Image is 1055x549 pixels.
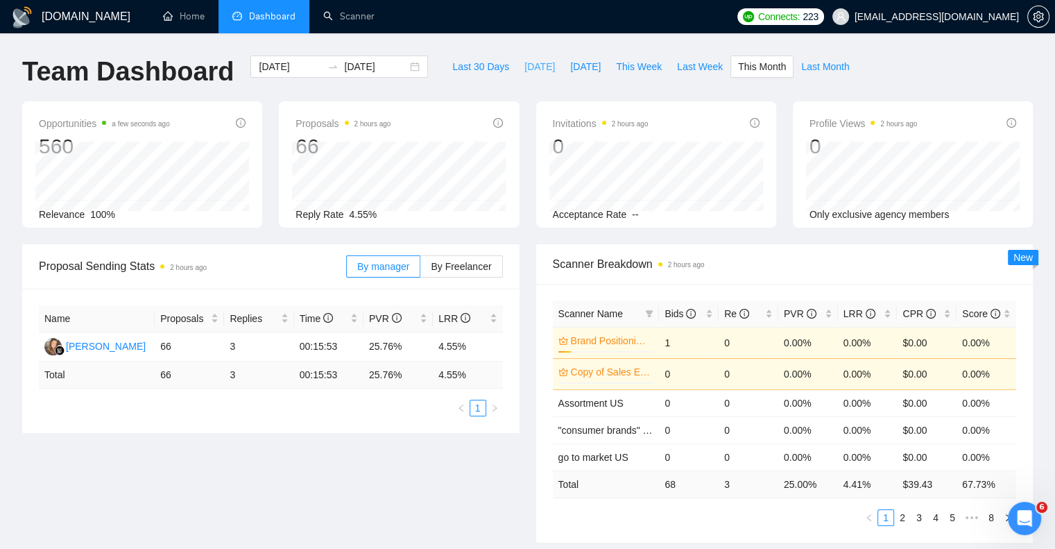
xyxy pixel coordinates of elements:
[558,398,624,409] span: Assortment US
[300,313,333,324] span: Time
[801,59,849,74] span: Last Month
[927,509,944,526] li: 4
[363,362,433,389] td: 25.76 %
[961,509,983,526] li: Next 5 Pages
[836,12,846,22] span: user
[897,389,957,416] td: $0.00
[632,209,638,220] span: --
[224,362,293,389] td: 3
[461,313,470,323] span: info-circle
[612,120,649,128] time: 2 hours ago
[571,333,651,348] a: Brand Positioning US
[957,389,1016,416] td: 0.00%
[664,308,696,319] span: Bids
[1027,11,1049,22] a: setting
[957,416,1016,444] td: 0.00%
[668,261,705,269] time: 2 hours ago
[784,308,816,319] span: PVR
[897,471,957,498] td: $ 39.43
[453,400,470,416] button: left
[778,389,838,416] td: 0.00%
[962,308,1000,319] span: Score
[392,313,402,323] span: info-circle
[354,120,391,128] time: 2 hours ago
[44,338,62,355] img: NK
[865,514,873,522] span: left
[558,308,623,319] span: Scanner Name
[1028,11,1049,22] span: setting
[880,120,917,128] time: 2 hours ago
[724,308,749,319] span: Re
[563,56,608,78] button: [DATE]
[794,56,857,78] button: Last Month
[163,10,205,22] a: homeHome
[363,332,433,362] td: 25.76%
[616,59,662,74] span: This Week
[778,358,838,389] td: 0.00%
[803,9,818,24] span: 223
[778,327,838,358] td: 0.00%
[838,416,898,444] td: 0.00%
[470,400,486,416] a: 1
[957,444,1016,471] td: 0.00%
[295,133,391,160] div: 66
[659,358,719,389] td: 0
[55,346,65,355] img: gigradar-bm.png
[259,59,322,74] input: Start date
[558,452,628,463] span: go to market US
[327,61,338,72] span: swap-right
[457,404,465,412] span: left
[902,308,935,319] span: CPR
[112,120,169,128] time: a few seconds ago
[553,255,1017,273] span: Scanner Breakdown
[558,425,656,436] span: "consumer brands" US
[570,59,601,74] span: [DATE]
[957,358,1016,389] td: 0.00%
[686,309,696,319] span: info-circle
[553,471,660,498] td: Total
[323,313,333,323] span: info-circle
[807,309,816,319] span: info-circle
[236,118,246,128] span: info-circle
[39,257,346,275] span: Proposal Sending Stats
[558,367,568,377] span: crown
[843,308,875,319] span: LRR
[517,56,563,78] button: [DATE]
[608,56,669,78] button: This Week
[719,416,778,444] td: 0
[645,310,653,318] span: filter
[11,6,33,28] img: logo
[878,510,893,525] a: 1
[295,209,343,220] span: Reply Rate
[861,509,877,526] button: left
[897,444,957,471] td: $0.00
[232,11,242,21] span: dashboard
[895,510,910,525] a: 2
[778,444,838,471] td: 0.00%
[750,118,760,128] span: info-circle
[838,327,898,358] td: 0.00%
[1000,509,1016,526] li: Next Page
[911,509,927,526] li: 3
[897,327,957,358] td: $0.00
[990,309,1000,319] span: info-circle
[490,404,499,412] span: right
[1004,514,1012,522] span: right
[1000,509,1016,526] button: right
[961,509,983,526] span: •••
[877,509,894,526] li: 1
[743,11,754,22] img: upwork-logo.png
[249,10,295,22] span: Dashboard
[39,209,85,220] span: Relevance
[44,340,146,351] a: NK[PERSON_NAME]
[957,327,1016,358] td: 0.00%
[22,56,234,88] h1: Team Dashboard
[160,311,208,326] span: Proposals
[155,332,224,362] td: 66
[838,444,898,471] td: 0.00%
[1013,252,1033,263] span: New
[155,305,224,332] th: Proposals
[838,389,898,416] td: 0.00%
[738,59,786,74] span: This Month
[730,56,794,78] button: This Month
